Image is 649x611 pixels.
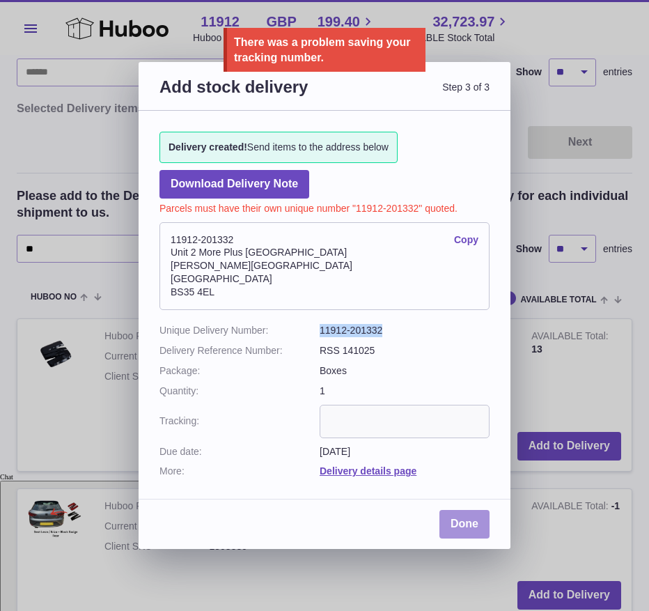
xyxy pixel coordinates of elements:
a: Copy [454,233,478,247]
dt: Due date: [159,445,320,458]
div: There was a problem saving your tracking number. [234,35,419,65]
a: Delivery details page [320,465,416,477]
dd: 11912-201332 [320,324,490,337]
span: Step 3 of 3 [324,76,490,114]
a: Download Delivery Note [159,170,309,199]
span: Send items to the address below [169,141,389,154]
dd: [DATE] [320,445,490,458]
dt: Unique Delivery Number: [159,324,320,337]
dt: Tracking: [159,405,320,438]
dd: 1 [320,385,490,398]
dt: Quantity: [159,385,320,398]
strong: Delivery created! [169,141,247,153]
dt: Delivery Reference Number: [159,344,320,357]
h3: Add stock delivery [159,76,324,114]
address: 11912-201332 Unit 2 More Plus [GEOGRAPHIC_DATA] [PERSON_NAME][GEOGRAPHIC_DATA] [GEOGRAPHIC_DATA] ... [159,222,490,310]
dt: Package: [159,364,320,378]
dd: Boxes [320,364,490,378]
dd: RSS 141025 [320,344,490,357]
a: Done [439,510,490,539]
p: Parcels must have their own unique number "11912-201332" quoted. [159,199,490,215]
dt: More: [159,465,320,478]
